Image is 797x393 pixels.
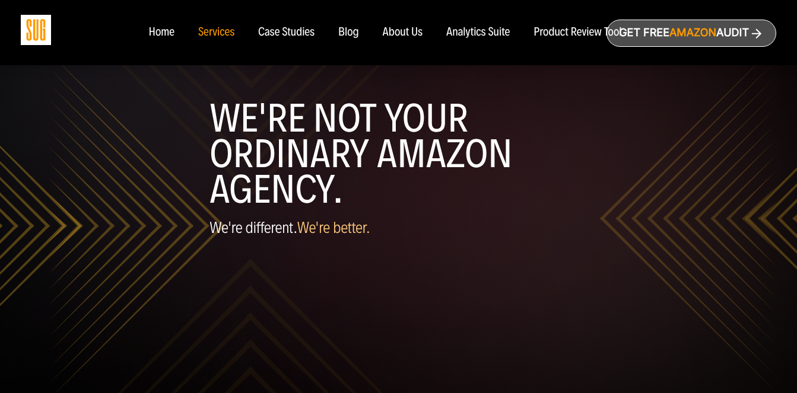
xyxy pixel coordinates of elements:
p: We're different. [209,219,588,237]
a: Analytics Suite [446,26,510,39]
a: About Us [383,26,423,39]
span: Amazon [669,27,716,39]
span: We're better. [297,218,370,237]
a: Get freeAmazonAudit [607,20,776,47]
a: Case Studies [258,26,315,39]
a: Services [198,26,234,39]
a: Home [148,26,174,39]
a: Product Review Tool [534,26,621,39]
h1: WE'RE NOT YOUR ORDINARY AMAZON AGENCY. [209,101,588,207]
a: Blog [338,26,359,39]
img: Sug [21,15,51,45]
